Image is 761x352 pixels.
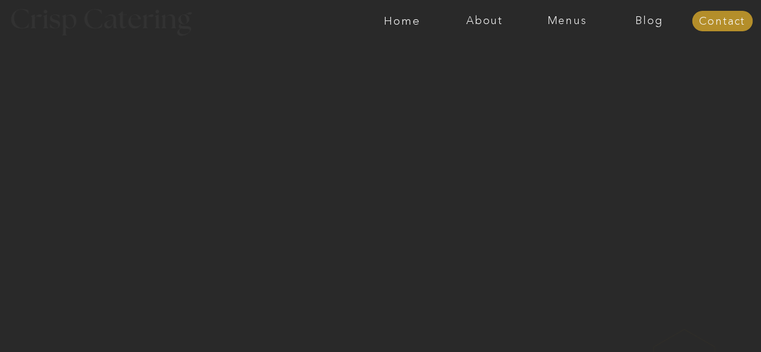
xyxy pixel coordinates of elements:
[608,15,691,27] a: Blog
[443,15,526,27] a: About
[361,15,443,27] a: Home
[692,16,753,28] a: Contact
[526,15,608,27] a: Menus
